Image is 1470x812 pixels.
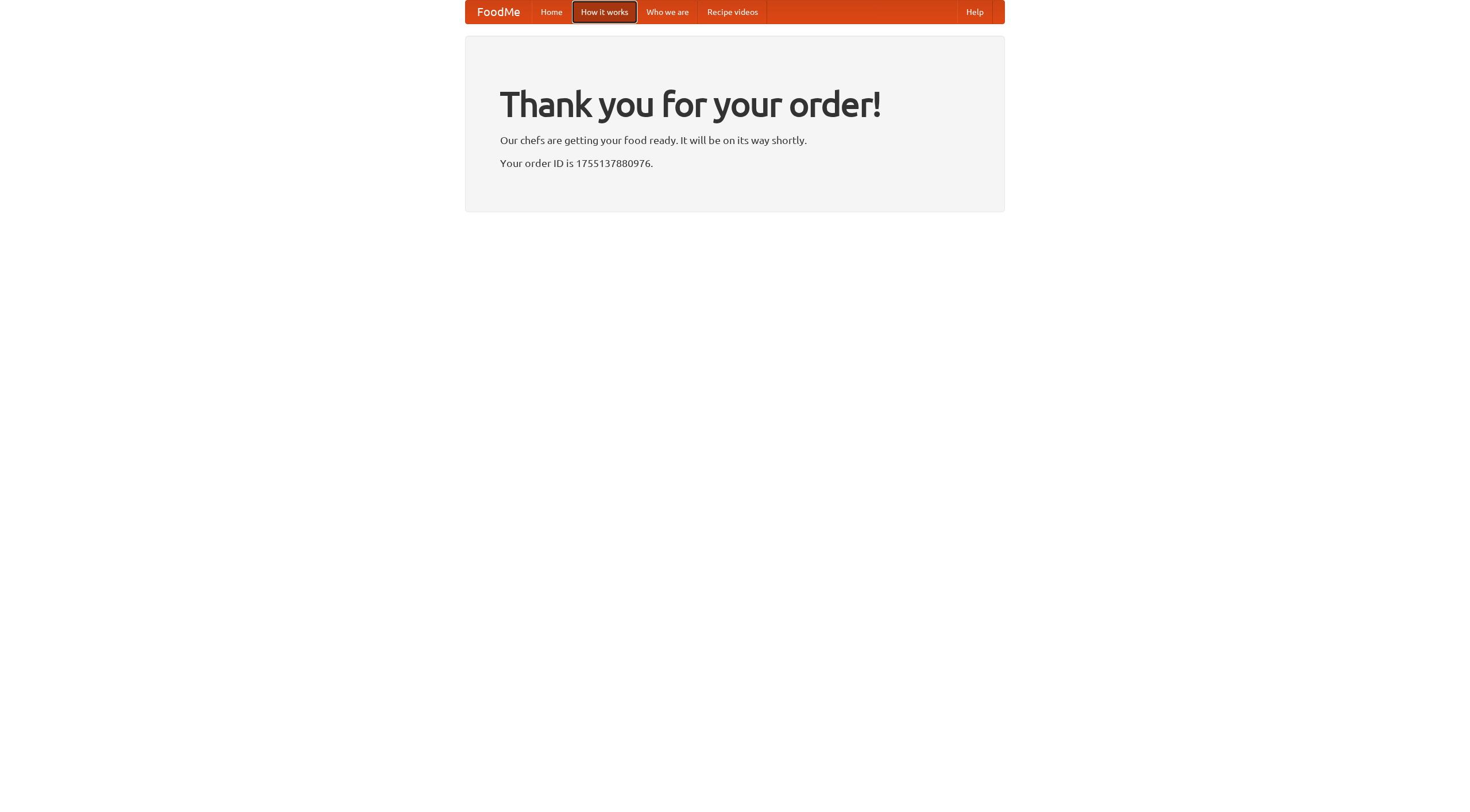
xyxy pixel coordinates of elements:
[957,1,993,24] a: Help
[500,131,970,149] p: Our chefs are getting your food ready. It will be on its way shortly.
[698,1,767,24] a: Recipe videos
[532,1,572,24] a: Home
[572,1,637,24] a: How it works
[637,1,698,24] a: Who we are
[466,1,532,24] a: FoodMe
[500,76,970,131] h1: Thank you for your order!
[500,154,970,172] p: Your order ID is 1755137880976.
